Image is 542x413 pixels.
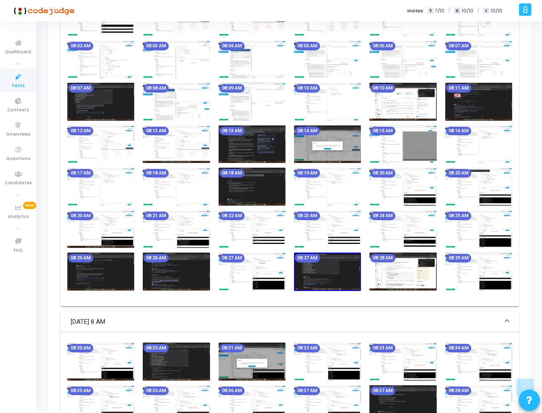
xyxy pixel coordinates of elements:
[143,41,210,78] img: screenshot-1759727022069.jpeg
[143,343,210,380] img: screenshot-1759728642685.jpeg
[295,387,320,395] mat-chip: 08:37 AM
[67,41,134,78] img: screenshot-1759726962065.jpeg
[144,387,169,395] mat-chip: 08:35 AM
[295,127,320,135] mat-chip: 08:14 AM
[67,343,134,380] img: screenshot-1759728636265.jpeg
[295,84,320,93] mat-chip: 08:10 AM
[144,127,169,135] mat-chip: 08:13 AM
[428,8,433,14] span: T
[446,254,471,262] mat-chip: 08:29 AM
[445,253,512,290] img: screenshot-1759728582221.jpeg
[445,343,512,380] img: screenshot-1759728882073.jpeg
[454,8,460,14] span: C
[294,125,361,163] img: screenshot-1759727682220.jpeg
[68,212,93,220] mat-chip: 08:20 AM
[144,254,169,262] mat-chip: 08:26 AM
[219,387,245,395] mat-chip: 08:36 AM
[407,7,424,15] label: Invites:
[445,125,512,163] img: screenshot-1759727802070.jpeg
[6,131,30,138] span: Interviews
[68,169,93,177] mat-chip: 08:17 AM
[219,168,285,205] img: screenshot-1759727922857.jpeg
[219,212,245,220] mat-chip: 08:22 AM
[370,169,395,177] mat-chip: 08:20 AM
[369,83,436,120] img: screenshot-1759727442847.jpeg
[294,210,361,248] img: screenshot-1759728222064.jpeg
[294,253,361,291] img: screenshot-1759728462844.jpeg
[294,343,361,380] img: screenshot-1759728762074.jpeg
[446,169,471,177] mat-chip: 08:20 AM
[295,212,320,220] mat-chip: 08:23 AM
[8,213,29,221] span: Analytics
[295,344,320,352] mat-chip: 08:32 AM
[446,84,471,93] mat-chip: 08:11 AM
[369,343,436,380] img: screenshot-1759728822067.jpeg
[219,210,285,248] img: screenshot-1759728162075.jpeg
[143,210,210,248] img: screenshot-1759728102070.jpeg
[67,210,134,248] img: screenshot-1759728042709.jpeg
[14,247,23,254] span: FAQ
[449,6,450,15] span: |
[369,210,436,248] img: screenshot-1759728282071.jpeg
[446,387,471,395] mat-chip: 08:38 AM
[144,212,169,220] mat-chip: 08:21 AM
[446,344,471,352] mat-chip: 08:34 AM
[219,83,285,120] img: screenshot-1759727382072.jpeg
[462,7,473,15] span: 10/10
[67,168,134,205] img: screenshot-1759727862068.jpeg
[12,82,25,90] span: Tests
[295,254,320,262] mat-chip: 08:27 AM
[435,7,444,15] span: 7/10
[68,42,93,50] mat-chip: 08:02 AM
[370,127,395,135] mat-chip: 08:15 AM
[143,253,210,290] img: screenshot-1759728402846.jpeg
[23,202,36,209] span: New
[68,387,93,395] mat-chip: 08:35 AM
[219,343,285,380] img: screenshot-1759728702218.jpeg
[369,125,436,163] img: screenshot-1759727742067.jpeg
[370,387,395,395] mat-chip: 08:37 AM
[369,41,436,78] img: screenshot-1759727202073.jpeg
[294,41,361,78] img: screenshot-1759727142072.jpeg
[445,168,512,205] img: screenshot-1759728042021.jpeg
[68,127,93,135] mat-chip: 08:12 AM
[144,169,169,177] mat-chip: 08:18 AM
[6,49,31,56] span: Dashboard
[67,125,134,163] img: screenshot-1759727562071.jpeg
[369,168,436,205] img: screenshot-1759728037369.jpeg
[445,41,512,78] img: screenshot-1759727227546.jpeg
[143,168,210,205] img: screenshot-1759727913279.jpeg
[67,253,134,290] img: screenshot-1759728342846.jpeg
[219,169,245,177] mat-chip: 08:18 AM
[68,254,93,262] mat-chip: 08:25 AM
[445,83,512,120] img: screenshot-1759727503522.jpeg
[370,42,395,50] mat-chip: 08:06 AM
[446,127,471,135] mat-chip: 08:16 AM
[61,311,519,332] mat-expansion-panel-header: [DATE] 8 AM
[219,253,285,290] img: screenshot-1759728422091.jpeg
[71,317,499,327] mat-panel-title: [DATE] 8 AM
[445,210,512,248] img: screenshot-1759728304455.jpeg
[491,7,502,15] span: 10/10
[67,83,134,120] img: screenshot-1759727262850.jpeg
[294,83,361,120] img: screenshot-1759727405587.jpeg
[370,84,395,93] mat-chip: 08:10 AM
[6,155,30,163] span: Questions
[295,169,320,177] mat-chip: 08:19 AM
[11,2,75,19] img: logo
[446,212,471,220] mat-chip: 08:25 AM
[219,125,285,163] img: screenshot-1759727622850.jpeg
[143,83,210,120] img: screenshot-1759727322071.jpeg
[219,127,245,135] mat-chip: 08:13 AM
[295,42,320,50] mat-chip: 08:05 AM
[219,344,245,352] mat-chip: 08:31 AM
[219,41,285,78] img: screenshot-1759727082908.jpeg
[144,42,169,50] mat-chip: 08:03 AM
[219,42,245,50] mat-chip: 08:04 AM
[7,107,29,114] span: Contests
[370,344,395,352] mat-chip: 08:33 AM
[68,84,93,93] mat-chip: 08:07 AM
[144,344,169,352] mat-chip: 08:30 AM
[294,168,361,205] img: screenshot-1759727982067.jpeg
[144,84,169,93] mat-chip: 08:08 AM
